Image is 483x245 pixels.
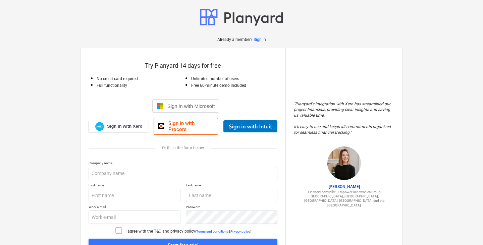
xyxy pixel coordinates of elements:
input: Last name [186,189,278,202]
p: No credit card required [97,76,183,82]
p: Work e-mail [89,205,180,210]
p: ( & ) [195,229,251,234]
p: [PERSON_NAME] [294,184,394,190]
input: Company name [89,167,277,180]
span: Sign in with Microsoft [167,103,215,109]
img: Sharon Brown [327,146,361,180]
a: Sign in [254,37,266,43]
input: Work e-mail [89,210,180,224]
input: First name [89,189,180,202]
a: Privacy policy [230,230,250,233]
p: Free 60-minute demo included [191,83,278,88]
span: Sign in with Procore [168,120,214,132]
p: I agree with the T&C and privacy policy [125,229,195,234]
img: Microsoft logo [157,103,163,109]
p: Financial controller - Empower Renewables Group [294,190,394,194]
p: " Planyard's integration with Xero has streamlined our project financials, providing clear insigh... [294,101,394,136]
p: Last name [186,183,278,189]
a: Sign in with Xero [89,121,148,132]
a: Sign in with Procore [154,118,218,135]
p: Already a member? [217,37,254,43]
div: Or fill in the form below [89,145,277,150]
p: First name [89,183,180,189]
p: [GEOGRAPHIC_DATA], [GEOGRAPHIC_DATA], [GEOGRAPHIC_DATA], [GEOGRAPHIC_DATA] and the [GEOGRAPHIC_DATA] [294,194,394,207]
a: Terms and conditions [196,230,228,233]
span: Sign in with Xero [107,123,142,129]
p: Password [186,205,278,210]
p: Unlimited number of users [191,76,278,82]
p: Try Planyard 14 days for free [89,62,277,70]
p: Full functionality [97,83,183,88]
img: Xero logo [95,122,104,131]
p: Company name [89,161,277,167]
